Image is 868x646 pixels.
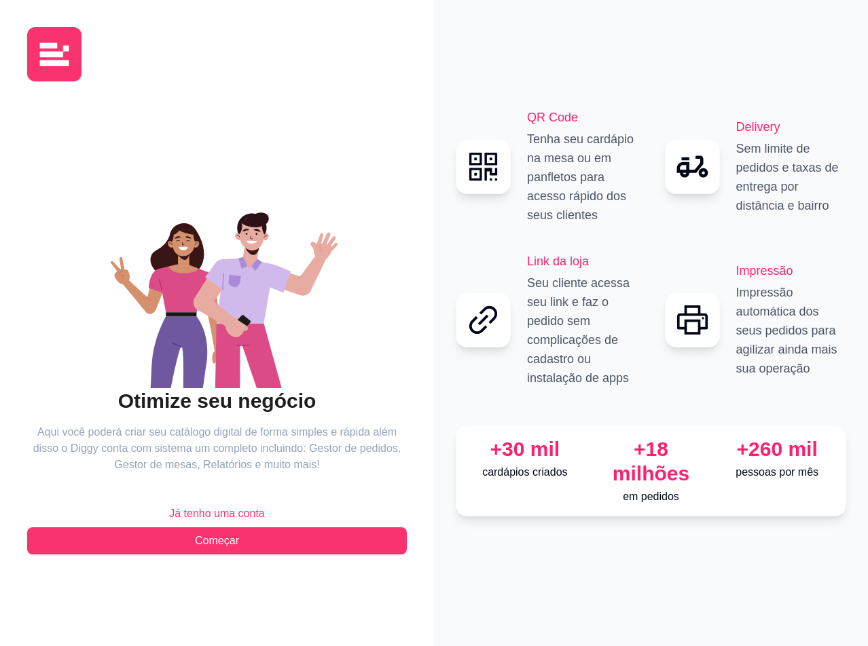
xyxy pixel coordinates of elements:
button: Já tenho uma conta [27,500,407,527]
article: Aqui você poderá criar seu catálogo digital de forma simples e rápida além disso o Diggy conta co... [27,424,407,473]
h2: Link da loja [527,252,638,271]
p: pessoas por mês [719,464,835,480]
p: Tenha seu cardápio na mesa ou em panfletos para acesso rápido dos seus clientes [527,130,638,225]
div: animation [27,185,407,388]
p: em pedidos [594,489,709,505]
p: Seu cliente acessa seu link e faz o pedido sem complicações de cadastro ou instalação de apps [527,273,638,387]
div: +30 mil [467,437,583,461]
div: +260 mil [719,437,835,461]
div: +18 milhões [594,437,709,486]
span: Já tenho uma conta [169,506,265,522]
h2: Delivery [736,117,847,136]
h2: QR Code [527,108,638,127]
p: Sem limite de pedidos e taxas de entrega por distância e bairro [736,139,847,215]
h2: Otimize seu negócio [27,388,407,414]
p: cardápios criados [467,464,583,480]
button: Começar [27,527,407,554]
h2: Impressão [736,261,847,280]
p: Impressão automática dos seus pedidos para agilizar ainda mais sua operação [736,283,847,378]
span: Começar [195,533,239,549]
img: logo [27,27,82,81]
